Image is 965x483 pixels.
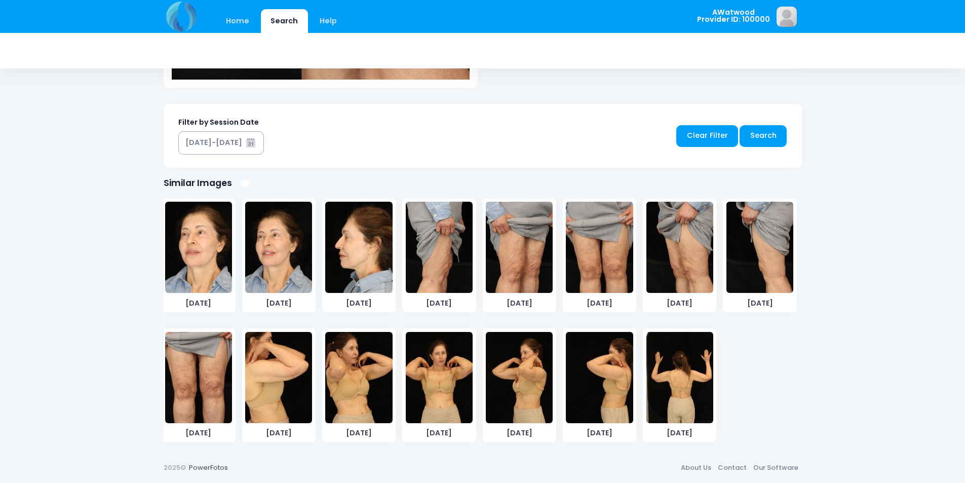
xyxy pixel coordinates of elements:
span: [DATE] [486,298,553,309]
img: image [325,202,392,293]
span: [DATE] [245,298,312,309]
span: [DATE] [165,298,232,309]
a: Clear Filter [676,125,738,147]
img: image [406,202,473,293]
h1: Similar Images [164,178,232,189]
img: image [646,332,713,423]
a: Search [740,125,787,147]
span: [DATE] [566,428,633,438]
img: image [325,332,392,423]
a: Help [310,9,346,33]
img: image [245,202,312,293]
span: [DATE] [325,428,392,438]
img: image [777,7,797,27]
img: image [486,332,553,423]
a: Home [216,9,259,33]
span: [DATE] [406,428,473,438]
a: Our Software [750,458,802,476]
img: image [245,332,312,423]
span: [DATE] [245,428,312,438]
span: [DATE] [566,298,633,309]
img: image [165,332,232,423]
img: image [486,202,553,293]
label: Filter by Session Date [178,117,259,128]
img: image [165,202,232,293]
a: Search [261,9,308,33]
a: Contact [715,458,750,476]
a: About Us [678,458,715,476]
img: image [566,332,633,423]
div: [DATE]-[DATE] [185,137,242,148]
span: [DATE] [325,298,392,309]
span: [DATE] [646,298,713,309]
span: AWatwood Provider ID: 100000 [697,9,770,23]
img: image [566,202,633,293]
img: image [646,202,713,293]
span: [DATE] [726,298,793,309]
img: image [726,202,793,293]
span: [DATE] [486,428,553,438]
span: 2025© [164,463,186,472]
a: PowerFotos [189,463,228,472]
img: image [406,332,473,423]
span: [DATE] [406,298,473,309]
span: [DATE] [165,428,232,438]
span: [DATE] [646,428,713,438]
